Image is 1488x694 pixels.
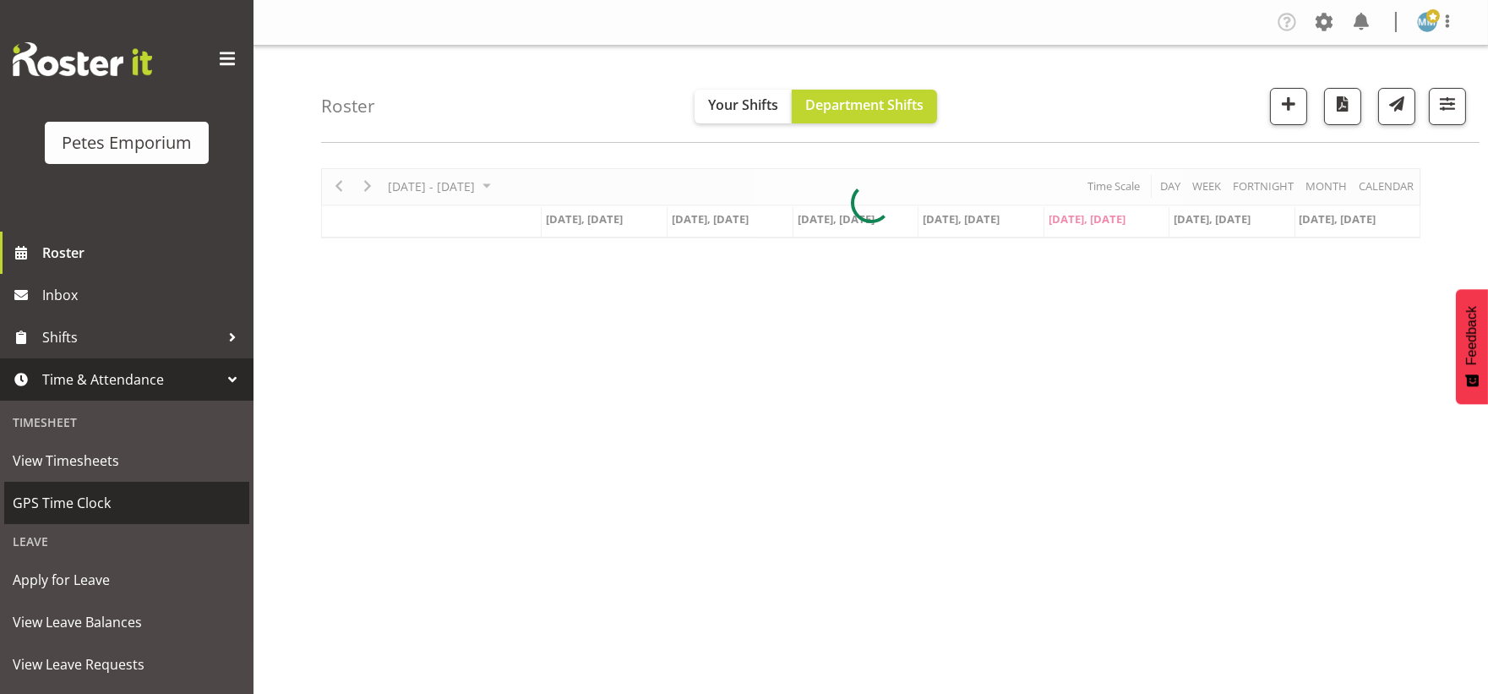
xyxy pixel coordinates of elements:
[4,405,249,440] div: Timesheet
[4,524,249,559] div: Leave
[1417,12,1437,32] img: mandy-mosley3858.jpg
[1324,88,1361,125] button: Download a PDF of the roster according to the set date range.
[13,448,241,473] span: View Timesheets
[13,652,241,677] span: View Leave Requests
[321,96,375,116] h4: Roster
[1270,88,1307,125] button: Add a new shift
[1429,88,1466,125] button: Filter Shifts
[42,325,220,350] span: Shifts
[42,282,245,308] span: Inbox
[4,559,249,601] a: Apply for Leave
[4,643,249,686] a: View Leave Requests
[1456,289,1488,404] button: Feedback - Show survey
[62,130,192,156] div: Petes Emporium
[695,90,792,123] button: Your Shifts
[13,42,152,76] img: Rosterit website logo
[4,482,249,524] a: GPS Time Clock
[13,490,241,516] span: GPS Time Clock
[42,367,220,392] span: Time & Attendance
[1464,306,1480,365] span: Feedback
[42,240,245,265] span: Roster
[708,96,778,114] span: Your Shifts
[4,440,249,482] a: View Timesheets
[13,609,241,635] span: View Leave Balances
[1378,88,1415,125] button: Send a list of all shifts for the selected filtered period to all rostered employees.
[13,567,241,593] span: Apply for Leave
[805,96,924,114] span: Department Shifts
[792,90,937,123] button: Department Shifts
[4,601,249,643] a: View Leave Balances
